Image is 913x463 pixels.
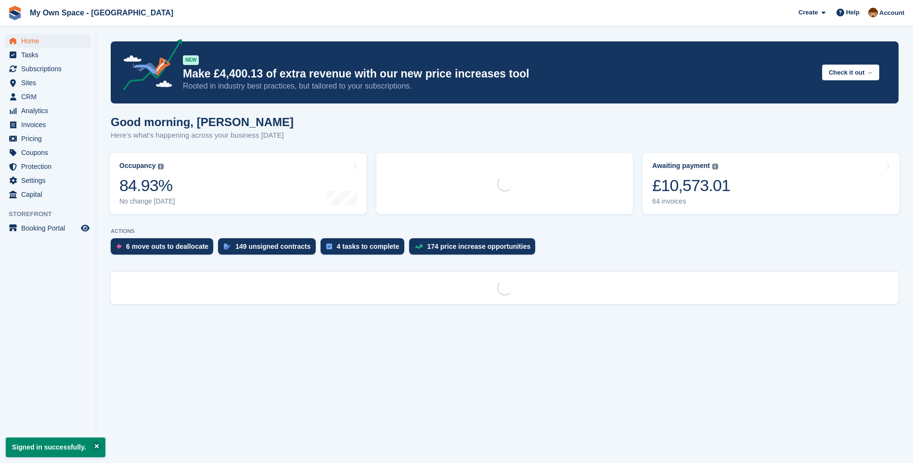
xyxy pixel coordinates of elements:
a: menu [5,48,91,62]
a: menu [5,76,91,90]
span: Coupons [21,146,79,159]
a: menu [5,132,91,145]
span: Home [21,34,79,48]
a: 4 tasks to complete [321,238,409,259]
span: Tasks [21,48,79,62]
a: Preview store [79,222,91,234]
p: Rooted in industry best practices, but tailored to your subscriptions. [183,81,814,91]
div: 6 move outs to deallocate [126,243,208,250]
div: 174 price increase opportunities [427,243,531,250]
span: Booking Portal [21,221,79,235]
a: menu [5,90,91,103]
a: menu [5,104,91,117]
a: My Own Space - [GEOGRAPHIC_DATA] [26,5,177,21]
a: menu [5,174,91,187]
span: Analytics [21,104,79,117]
div: NEW [183,55,199,65]
img: Paula Harris [868,8,878,17]
a: menu [5,188,91,201]
img: stora-icon-8386f47178a22dfd0bd8f6a31ec36ba5ce8667c1dd55bd0f319d3a0aa187defe.svg [8,6,22,20]
img: price-adjustments-announcement-icon-8257ccfd72463d97f412b2fc003d46551f7dbcb40ab6d574587a9cd5c0d94... [115,39,182,94]
span: Settings [21,174,79,187]
img: icon-info-grey-7440780725fd019a000dd9b08b2336e03edf1995a4989e88bcd33f0948082b44.svg [158,164,164,169]
div: 64 invoices [652,197,730,206]
span: Protection [21,160,79,173]
span: Invoices [21,118,79,131]
a: menu [5,221,91,235]
span: Capital [21,188,79,201]
a: menu [5,62,91,76]
a: Occupancy 84.93% No change [DATE] [110,153,367,214]
div: No change [DATE] [119,197,175,206]
span: Sites [21,76,79,90]
div: Occupancy [119,162,155,170]
span: Pricing [21,132,79,145]
p: Here's what's happening across your business [DATE] [111,130,294,141]
span: Subscriptions [21,62,79,76]
span: Create [798,8,818,17]
button: Check it out → [822,64,879,80]
img: contract_signature_icon-13c848040528278c33f63329250d36e43548de30e8caae1d1a13099fd9432cc5.svg [224,244,231,249]
span: Account [879,8,904,18]
div: 84.93% [119,176,175,195]
div: 149 unsigned contracts [235,243,310,250]
div: £10,573.01 [652,176,730,195]
a: menu [5,34,91,48]
img: icon-info-grey-7440780725fd019a000dd9b08b2336e03edf1995a4989e88bcd33f0948082b44.svg [712,164,718,169]
img: task-75834270c22a3079a89374b754ae025e5fb1db73e45f91037f5363f120a921f8.svg [326,244,332,249]
a: menu [5,160,91,173]
div: 4 tasks to complete [337,243,399,250]
a: menu [5,118,91,131]
span: CRM [21,90,79,103]
span: Help [846,8,860,17]
img: price_increase_opportunities-93ffe204e8149a01c8c9dc8f82e8f89637d9d84a8eef4429ea346261dce0b2c0.svg [415,244,423,249]
p: ACTIONS [111,228,899,234]
a: Awaiting payment £10,573.01 64 invoices [643,153,900,214]
p: Make £4,400.13 of extra revenue with our new price increases tool [183,67,814,81]
h1: Good morning, [PERSON_NAME] [111,116,294,129]
div: Awaiting payment [652,162,710,170]
a: 174 price increase opportunities [409,238,540,259]
p: Signed in successfully. [6,437,105,457]
a: menu [5,146,91,159]
img: move_outs_to_deallocate_icon-f764333ba52eb49d3ac5e1228854f67142a1ed5810a6f6cc68b1a99e826820c5.svg [116,244,121,249]
span: Storefront [9,209,96,219]
a: 149 unsigned contracts [218,238,320,259]
a: 6 move outs to deallocate [111,238,218,259]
